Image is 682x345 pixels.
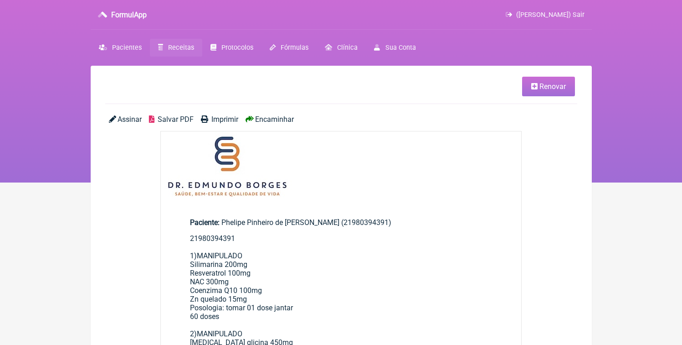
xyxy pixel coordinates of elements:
[158,115,194,124] span: Salvar PDF
[190,218,492,227] div: Phelipe Pinheiro de [PERSON_NAME] (21980394391)
[201,115,238,124] a: Imprimir
[112,44,142,52] span: Pacientes
[337,44,358,52] span: Clínica
[168,44,194,52] span: Receitas
[118,115,142,124] span: Assinar
[506,11,584,19] a: ([PERSON_NAME]) Sair
[366,39,424,57] a: Sua Conta
[262,39,317,57] a: Fórmulas
[91,39,150,57] a: Pacientes
[281,44,308,52] span: Fórmulas
[522,77,575,96] a: Renovar
[202,39,262,57] a: Protocolos
[246,115,294,124] a: Encaminhar
[255,115,294,124] span: Encaminhar
[161,131,293,202] img: 2Q==
[111,10,147,19] h3: FormulApp
[109,115,142,124] a: Assinar
[317,39,366,57] a: Clínica
[221,44,253,52] span: Protocolos
[385,44,416,52] span: Sua Conta
[149,115,194,124] a: Salvar PDF
[211,115,238,124] span: Imprimir
[190,218,220,227] span: Paciente:
[539,82,566,91] span: Renovar
[516,11,585,19] span: ([PERSON_NAME]) Sair
[150,39,202,57] a: Receitas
